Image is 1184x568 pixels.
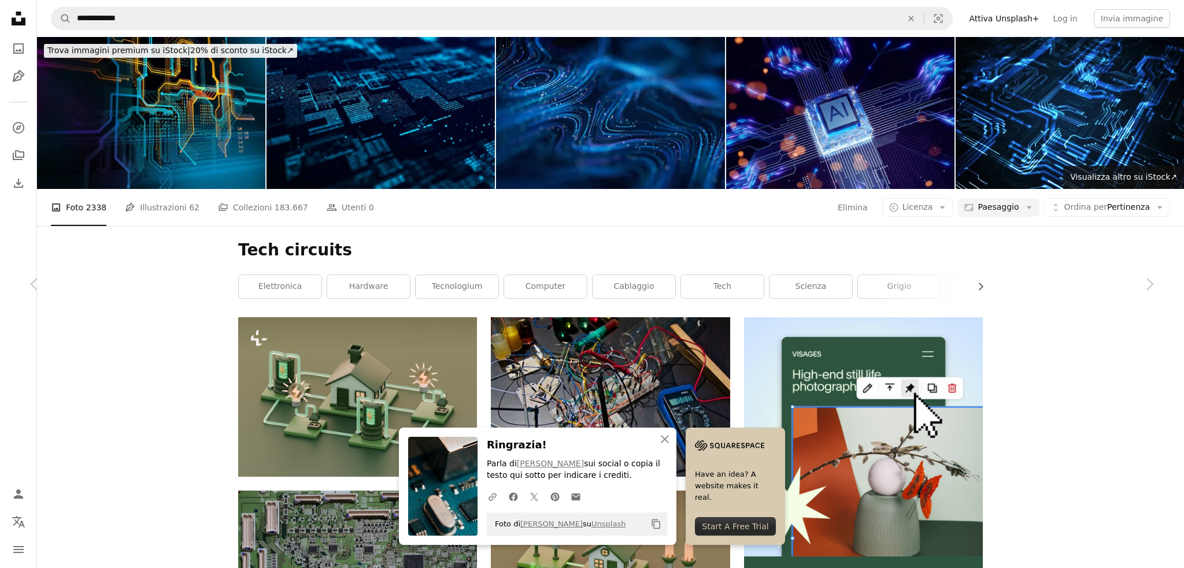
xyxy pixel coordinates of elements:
[369,201,374,214] span: 0
[956,37,1184,189] img: Concetto di calcolo quantistico. Circuito elettronico astratto incandescente.
[267,37,495,189] img: Background di tecnologia informatica. Flusso di dati digitali. Struttura della connessione di ret...
[591,519,626,528] a: Unsplash
[416,275,498,298] a: Tecnologium
[51,8,71,29] button: Cerca su Unsplash
[327,189,374,226] a: Utenti 0
[7,538,30,561] button: Menu
[962,9,1046,28] a: Attiva Unsplash+
[1046,9,1085,28] a: Log in
[837,198,868,217] button: Elimina
[7,172,30,195] a: Cronologia download
[695,437,764,454] img: file-1705255347840-230a6ab5bca9image
[695,468,776,503] span: Have an idea? A website makes it real.
[957,198,1039,217] button: Paesaggio
[51,7,953,30] form: Trova visual in tutto il sito
[882,198,953,217] button: Licenza
[487,458,667,481] p: Parla di sui social o copia il testo qui sotto per indicare i crediti.
[902,202,933,211] span: Licenza
[275,201,308,214] span: 183.667
[524,485,545,508] a: Condividi su Twitter
[924,8,952,29] button: Ricerca visiva
[1044,198,1170,217] button: Ordina perPertinenza
[1064,202,1107,211] span: Ordina per
[489,515,626,533] span: Foto di su
[7,116,30,139] a: Esplora
[726,37,954,189] img: I chip AI al centro dei dispositivi moderni
[491,392,730,402] a: schede elettroniche vicino al tester
[504,275,587,298] a: computer
[1070,172,1177,181] span: Visualizza altro su iStock ↗
[7,510,30,533] button: Lingua
[47,46,294,55] span: 20% di sconto su iStock ↗
[1064,202,1150,213] span: Pertinenza
[491,317,730,476] img: schede elettroniche vicino al tester
[125,189,199,226] a: Illustrazioni 62
[496,37,724,189] img: Linee Dati Curve Con Profondità Di Campo Ridotta - Blu - Tecnologia, Rete Di Computer, Modello As...
[1063,166,1184,189] a: Visualizza altro su iStock↗
[7,65,30,88] a: Illustrazioni
[769,275,852,298] a: scienza
[686,428,785,545] a: Have an idea? A website makes it real.Start A Free Trial
[978,202,1019,213] span: Paesaggio
[898,8,924,29] button: Elimina
[545,485,565,508] a: Condividi su Pinterest
[681,275,764,298] a: Tech
[520,519,583,528] a: [PERSON_NAME]
[1115,229,1184,340] a: Avanti
[970,275,983,298] button: scorri la lista a destra
[37,37,265,189] img: Circuiti stampati
[189,201,199,214] span: 62
[744,317,983,556] img: file-1723602894256-972c108553a7image
[238,392,477,402] a: una casa con molta energia che esce da essa
[487,437,667,454] h3: Ringrazia!
[946,275,1029,298] a: tabellone
[218,189,308,226] a: Collezioni 183.667
[1094,9,1170,28] button: Invia immagine
[858,275,941,298] a: grigio
[695,517,776,536] div: Start A Free Trial
[7,37,30,60] a: Foto
[239,275,321,298] a: elettronica
[646,514,666,534] button: Copia negli appunti
[47,46,190,55] span: Trova immagini premium su iStock |
[238,240,983,261] h1: Tech circuits
[517,459,584,468] a: [PERSON_NAME]
[503,485,524,508] a: Condividi su Facebook
[238,317,477,476] img: una casa con molta energia che esce da essa
[7,482,30,506] a: Accedi / Registrati
[37,37,304,65] a: Trova immagini premium su iStock|20% di sconto su iStock↗
[327,275,410,298] a: hardware
[565,485,586,508] a: Condividi per email
[7,144,30,167] a: Collezioni
[593,275,675,298] a: cablaggio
